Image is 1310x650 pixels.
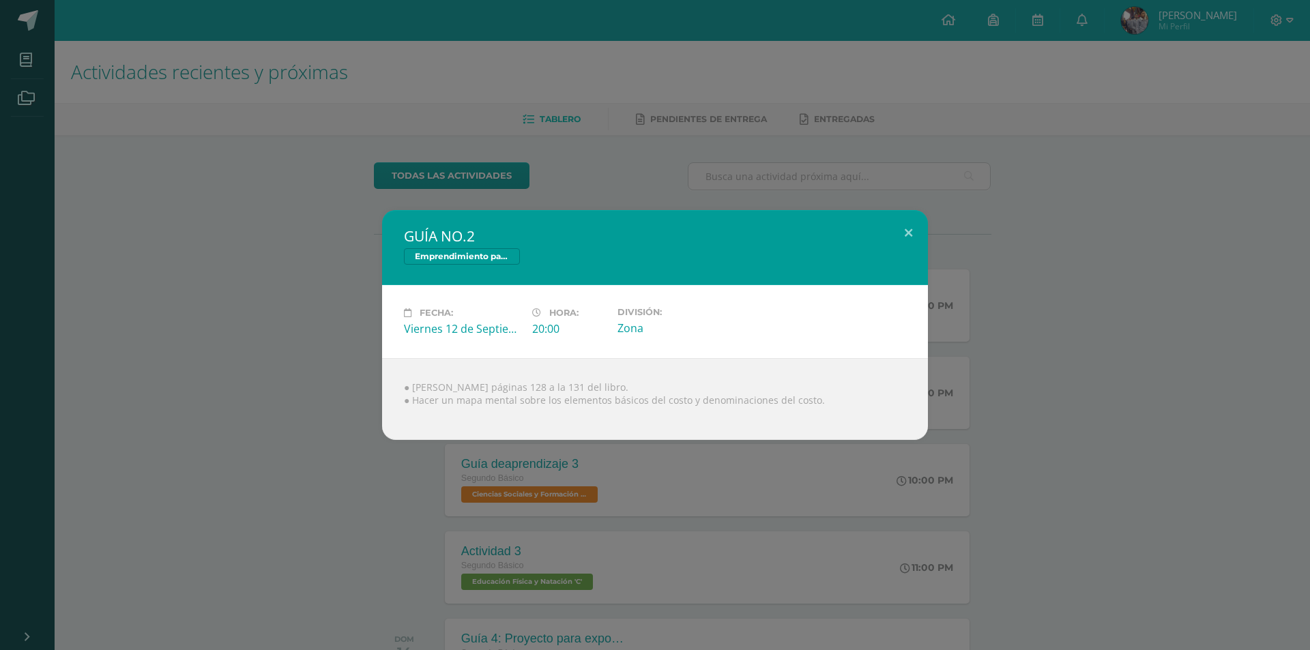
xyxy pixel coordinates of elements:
[617,307,735,317] label: División:
[420,308,453,318] span: Fecha:
[404,248,520,265] span: Emprendimiento para la Productividad
[404,321,521,336] div: Viernes 12 de Septiembre
[382,358,928,440] div: ● [PERSON_NAME] páginas 128 a la 131 del libro. ● Hacer un mapa mental sobre los elementos básico...
[549,308,579,318] span: Hora:
[404,226,906,246] h2: GUÍA NO.2
[532,321,607,336] div: 20:00
[889,210,928,256] button: Close (Esc)
[617,321,735,336] div: Zona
